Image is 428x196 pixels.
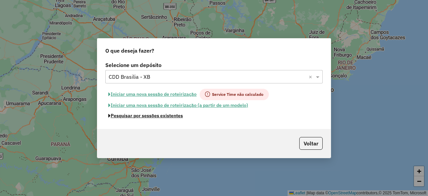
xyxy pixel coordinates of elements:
span: Service Time não calculado [200,89,269,100]
button: Iniciar uma nova sessão de roteirização (a partir de um modelo) [105,100,251,111]
span: O que deseja fazer? [105,47,154,55]
button: Iniciar uma nova sessão de roteirização [105,89,200,100]
label: Selecione um depósito [105,61,323,69]
span: Clear all [309,73,314,81]
button: Voltar [299,137,323,150]
button: Pesquisar por sessões existentes [105,111,186,121]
